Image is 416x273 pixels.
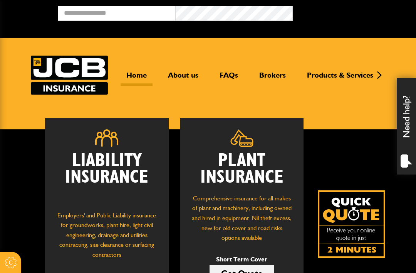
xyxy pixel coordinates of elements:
a: FAQs [214,71,244,86]
img: Quick Quote [318,190,385,258]
a: JCB Insurance Services [31,56,108,95]
a: Products & Services [301,71,379,86]
a: Home [121,71,153,86]
h2: Liability Insurance [57,153,157,203]
a: Get your insurance quote isn just 2-minutes [318,190,385,258]
a: About us [162,71,204,86]
img: JCB Insurance Services logo [31,56,108,95]
h2: Plant Insurance [192,153,292,186]
div: Need help? [397,78,416,175]
p: Short Term Cover [210,254,274,265]
button: Broker Login [293,6,410,18]
a: Brokers [253,71,292,86]
p: Comprehensive insurance for all makes of plant and machinery, including owned and hired in equipm... [192,193,292,243]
